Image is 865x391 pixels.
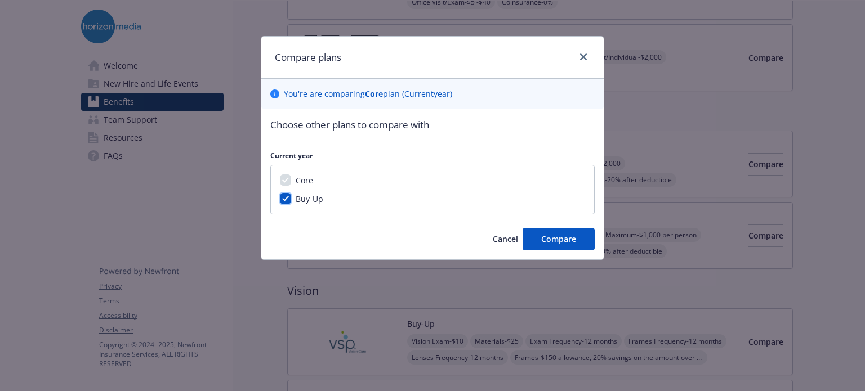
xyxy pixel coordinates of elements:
[523,228,595,250] button: Compare
[541,233,576,244] span: Compare
[270,151,595,160] p: Current year
[270,118,595,132] p: Choose other plans to compare with
[296,194,323,204] span: Buy-Up
[275,50,341,65] h1: Compare plans
[296,175,313,186] span: Core
[365,88,383,99] b: Core
[493,228,518,250] button: Cancel
[493,233,518,244] span: Cancel
[284,88,452,100] p: You ' re are comparing plan ( Current year)
[577,50,590,64] a: close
